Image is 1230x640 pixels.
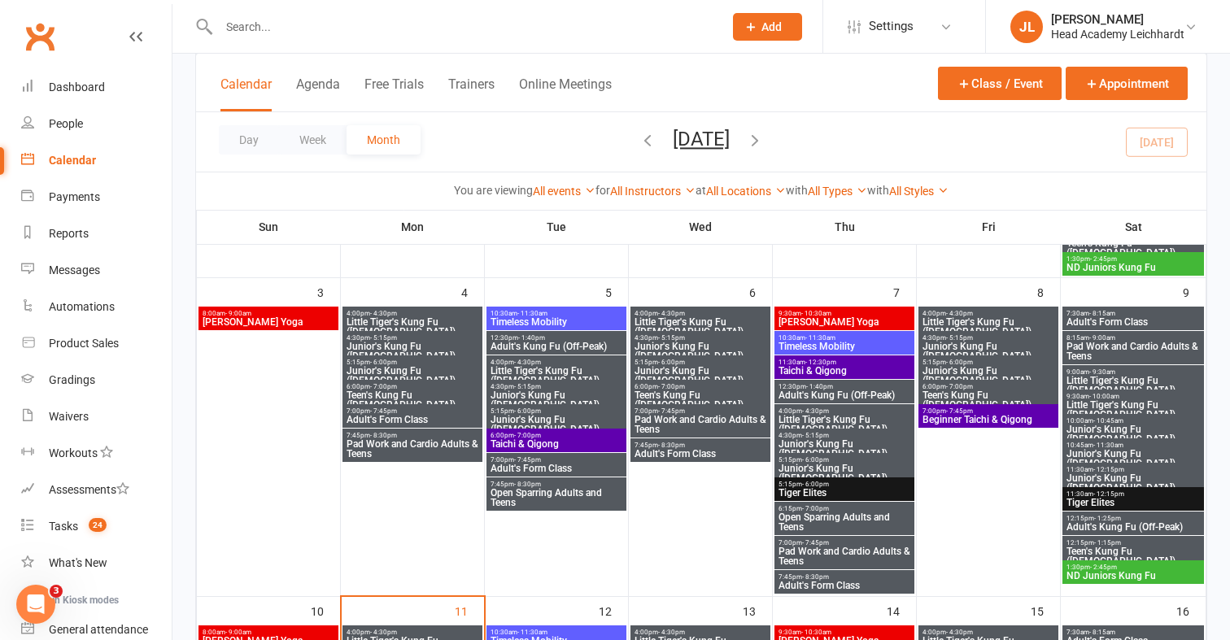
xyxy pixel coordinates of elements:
div: Calendar [49,154,96,167]
span: Little Tiger's Kung Fu ([DEMOGRAPHIC_DATA]) [778,415,911,434]
span: 7:45pm [634,442,767,449]
span: 4:00pm [922,310,1055,317]
span: 4:00pm [922,629,1055,636]
span: Teen's Kung Fu ([DEMOGRAPHIC_DATA]) [1066,546,1201,566]
span: - 7:00pm [802,505,829,512]
span: 7:00pm [490,456,623,464]
span: Junior's Kung Fu ([DEMOGRAPHIC_DATA]) [1066,449,1201,468]
a: Reports [21,216,172,252]
div: Tasks [49,520,78,533]
span: 1:30pm [1066,564,1201,571]
div: JL [1010,11,1043,43]
span: 5:15pm [922,359,1055,366]
a: All Instructors [610,185,696,198]
span: - 12:15pm [1093,490,1124,498]
span: 12:15pm [1066,515,1201,522]
span: Pad Work and Cardio Adults & Teens [634,415,767,434]
span: 8:15am [1066,334,1201,342]
span: Add [761,20,782,33]
span: 4:30pm [490,383,623,390]
span: 6:15pm [778,505,911,512]
span: - 6:00pm [658,359,685,366]
span: - 10:45am [1093,417,1123,424]
div: General attendance [49,623,148,636]
span: - 1:40pm [806,383,833,390]
span: - 7:45pm [514,456,541,464]
div: Messages [49,263,100,276]
span: ND Juniors Kung Fu [1066,263,1201,272]
span: Beginner Taichi & Qigong [922,415,1055,424]
div: 15 [1031,597,1060,624]
div: 4 [461,278,484,305]
div: 13 [743,597,772,624]
span: - 5:15pm [802,432,829,439]
span: 10:45am [1066,442,1201,449]
span: 24 [89,518,107,532]
span: - 8:30pm [802,573,829,581]
a: People [21,106,172,142]
iframe: Intercom live chat [16,585,55,624]
th: Wed [629,210,773,244]
span: - 8:30pm [370,432,397,439]
span: Settings [869,8,914,45]
span: Junior's Kung Fu ([DEMOGRAPHIC_DATA]) [778,439,911,459]
th: Mon [341,210,485,244]
span: Teen's Kung Fu ([DEMOGRAPHIC_DATA]) [922,390,1055,410]
div: 3 [317,278,340,305]
button: Month [347,125,421,155]
div: Product Sales [49,337,119,350]
span: 4:00pm [634,629,767,636]
span: - 9:00am [225,310,251,317]
a: Assessments [21,472,172,508]
span: 5:15pm [634,359,767,366]
span: - 12:15pm [1093,466,1124,473]
span: - 9:00am [225,629,251,636]
span: - 5:15pm [946,334,973,342]
strong: for [595,184,610,197]
button: Week [279,125,347,155]
span: [PERSON_NAME] Yoga [202,317,335,327]
div: People [49,117,83,130]
span: 5:15pm [346,359,479,366]
span: - 4:30pm [946,310,973,317]
span: 9:30am [778,629,911,636]
div: 6 [749,278,772,305]
div: Reports [49,227,89,240]
a: Messages [21,252,172,289]
span: 4:00pm [778,407,911,415]
span: Junior's Kung Fu ([DEMOGRAPHIC_DATA]) [778,464,911,483]
div: 7 [893,278,916,305]
a: All events [533,185,595,198]
span: 3 [50,585,63,598]
span: Little Tiger's Kung Fu ([DEMOGRAPHIC_DATA]) [634,317,767,337]
span: 6:00pm [490,432,623,439]
span: 4:30pm [634,334,767,342]
span: Adult's Kung Fu (Off-Peak) [778,390,911,400]
a: Calendar [21,142,172,179]
a: All Types [808,185,867,198]
span: - 2:45pm [1090,564,1117,571]
button: Free Trials [364,76,424,111]
div: 10 [311,597,340,624]
span: Junior's Kung Fu ([DEMOGRAPHIC_DATA]) [922,342,1055,361]
a: Workouts [21,435,172,472]
div: 9 [1183,278,1206,305]
a: Tasks 24 [21,508,172,545]
span: - 4:30pm [658,629,685,636]
span: 10:00am [1066,417,1201,424]
span: - 5:15pm [658,334,685,342]
span: Junior's Kung Fu ([DEMOGRAPHIC_DATA]) [634,342,767,361]
span: Junior's Kung Fu ([DEMOGRAPHIC_DATA]) [346,366,479,385]
div: Head Academy Leichhardt [1051,27,1184,41]
span: - 11:30am [805,334,835,342]
input: Search... [214,15,712,38]
span: 7:00pm [346,407,479,415]
span: - 1:15pm [1094,539,1121,546]
button: Online Meetings [519,76,612,111]
span: Junior's Kung Fu ([DEMOGRAPHIC_DATA]) [922,366,1055,385]
span: 5:15pm [778,456,911,464]
span: - 6:00pm [514,407,541,415]
div: 16 [1176,597,1206,624]
span: 11:30am [1066,466,1201,473]
strong: at [696,184,706,197]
